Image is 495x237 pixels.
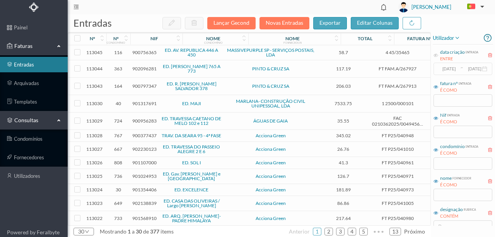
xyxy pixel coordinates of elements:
[206,36,220,41] div: nome
[336,228,345,235] li: 3
[126,228,132,235] span: 1
[324,228,333,235] li: 2
[143,228,149,235] span: de
[372,101,423,106] span: 1 2500/000101
[182,160,201,165] a: ED. SOL I
[132,173,157,179] span: 901024953
[371,225,386,230] span: •••
[319,101,368,106] span: 7533.75
[372,200,423,206] span: FT P25/041005
[319,160,368,165] span: 41.3
[162,213,221,223] a: ED. ARQ. [PERSON_NAME]-PADRE HIMALAYA
[132,200,157,206] span: 902138839
[149,228,160,235] span: 377
[85,49,104,55] span: 113045
[135,228,143,235] span: 30
[458,80,471,86] div: entrada
[440,112,446,119] div: Nif
[85,215,104,221] span: 113022
[108,83,128,89] span: 164
[319,118,368,124] span: 35.55
[256,173,286,179] a: Acciona Green
[252,66,289,72] a: PINTO & CRUZ SA
[440,80,458,87] div: fatura nº
[372,146,423,152] span: FT P25/041010
[256,146,286,152] a: Acciona Green
[372,115,423,127] span: FAC 0210362025/0049456901
[465,49,478,55] div: entrada
[440,213,476,220] div: CONTÉM
[446,112,460,118] div: entrada
[389,228,401,235] li: 13
[372,49,423,55] span: 4 45/35465
[150,36,158,41] div: nif
[14,116,53,124] span: consultas
[351,17,399,29] button: editar colunas
[204,41,223,44] div: condomínio
[253,118,288,124] a: ÁGUAS DE GAIA
[108,101,128,106] span: 40
[283,41,302,44] div: fornecedor
[85,101,104,106] span: 113030
[174,187,208,193] a: ED. EXCELENCE
[132,160,157,165] span: 901107000
[132,228,135,235] span: a
[132,215,157,221] span: 901568910
[440,143,465,150] div: condomínio
[319,200,368,206] span: 86.86
[440,206,463,213] div: designação
[440,182,471,188] div: É COMO
[440,56,478,62] div: ENTRE
[319,19,341,26] span: exportar
[404,228,425,235] span: próximo
[379,2,389,12] i: icon: bell
[319,83,368,89] span: 206.03
[167,81,217,91] a: ED. R. [PERSON_NAME] SALVADOR 378
[85,187,104,193] span: 113024
[372,83,423,89] span: FT FAM.A/267913
[108,215,128,221] span: 733
[85,200,104,206] span: 113023
[85,83,104,89] span: 113043
[182,101,201,106] a: ED. MAJI
[107,41,125,44] div: condomínio
[484,32,492,44] i: icon: question-circle-o
[398,2,409,12] img: user_titan3.af2715ee.jpg
[427,80,474,92] span: Elevadores – manutenção
[85,146,104,152] span: 113027
[163,63,220,74] a: ED. [PERSON_NAME] 765 A 773
[372,173,423,179] span: FT P25/040971
[427,133,474,138] span: Eletricidade
[285,36,300,41] div: nome
[162,116,221,126] a: ED. TRAVESSA CAETANO DE MELO 102 e 112
[85,66,104,72] span: 113044
[108,66,128,72] span: 363
[463,206,476,212] div: rubrica
[372,187,423,193] span: FT P25/040973
[85,160,104,165] span: 113026
[440,175,452,182] div: nome
[372,215,423,221] span: FT P25/040980
[132,49,157,55] span: 900756365
[256,200,286,206] a: Acciona Green
[372,160,423,165] span: FT P25/040961
[73,17,112,29] span: entradas
[427,187,474,193] span: Eletricidade
[440,119,460,125] div: É COMO
[438,223,484,230] div: procurar
[207,17,256,29] button: Lançar Gecond
[427,49,474,55] span: Correspondência
[162,133,221,138] a: TRAV. DA SEARA 95 - 4ª FASE
[256,215,286,221] a: Acciona Green
[12,42,55,50] span: Faturas
[319,173,368,179] span: 126.7
[163,171,220,181] a: ED. Gav. [PERSON_NAME] e [GEOGRAPHIC_DATA]
[372,133,423,138] span: FT P25/040948
[256,187,286,193] a: Acciona Green
[84,229,89,234] i: icon: down
[348,228,356,235] li: 4
[452,175,471,181] div: fornecedor
[256,133,286,138] a: Acciona Green
[461,1,487,13] button: PT
[313,228,321,235] li: 1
